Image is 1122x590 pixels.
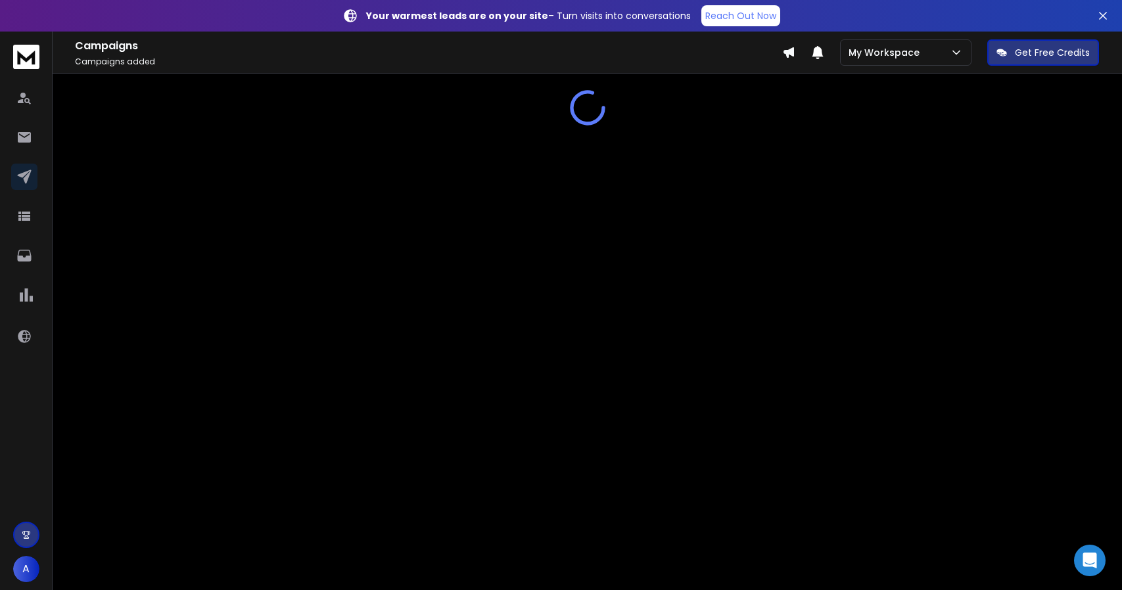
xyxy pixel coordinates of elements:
[75,57,782,67] p: Campaigns added
[366,9,691,22] p: – Turn visits into conversations
[987,39,1099,66] button: Get Free Credits
[13,556,39,582] button: A
[849,46,925,59] p: My Workspace
[1015,46,1090,59] p: Get Free Credits
[1074,545,1106,576] div: Open Intercom Messenger
[366,9,548,22] strong: Your warmest leads are on your site
[13,45,39,69] img: logo
[75,38,782,54] h1: Campaigns
[701,5,780,26] a: Reach Out Now
[705,9,776,22] p: Reach Out Now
